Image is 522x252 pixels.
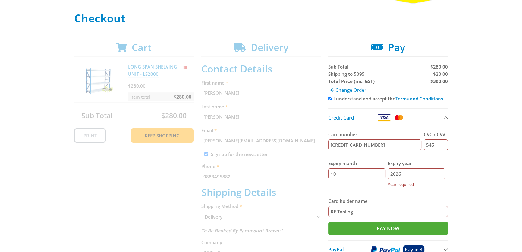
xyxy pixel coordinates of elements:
[328,64,348,70] span: Sub Total
[378,114,391,121] img: Visa
[430,78,448,84] strong: $300.00
[328,114,354,121] span: Credit Card
[328,71,365,77] span: Shipping to 5095
[328,197,448,205] label: Card holder name
[388,160,445,167] label: Expiry year
[328,108,448,126] button: Credit Card
[328,222,448,235] input: Pay Now
[74,12,448,24] h1: Checkout
[328,168,385,179] input: MM
[328,78,375,84] strong: Total Price (inc. GST)
[388,168,445,179] input: YY
[328,97,332,100] input: Please accept the terms and conditions.
[388,41,405,54] span: Pay
[328,160,385,167] label: Expiry month
[395,96,443,102] a: Terms and Conditions
[335,87,366,93] span: Change Order
[328,85,368,95] a: Change Order
[333,96,443,102] label: I understand and accept the
[433,71,448,77] span: $20.00
[388,181,445,188] label: Year required
[424,131,448,138] label: CVC / CVV
[430,64,448,70] span: $280.00
[393,114,404,121] img: Mastercard
[328,131,421,138] label: Card number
